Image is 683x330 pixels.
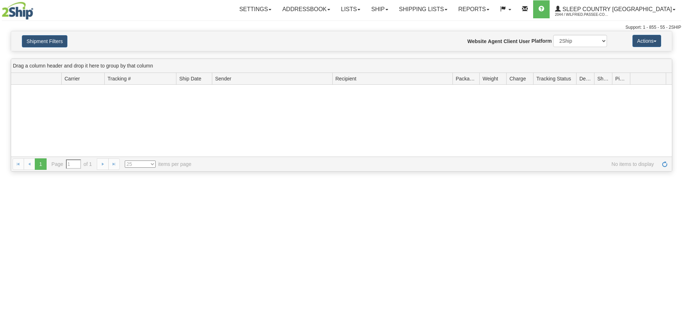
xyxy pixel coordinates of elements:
[488,38,502,45] label: Agent
[179,75,201,82] span: Ship Date
[336,75,356,82] span: Recipient
[536,75,571,82] span: Tracking Status
[468,38,487,45] label: Website
[615,75,627,82] span: Pickup Status
[52,159,92,169] span: Page of 1
[2,2,33,20] img: logo2044.jpg
[531,37,552,45] label: Platform
[550,0,681,18] a: Sleep Country [GEOGRAPHIC_DATA] 2044 / Wilfried.Passee-Coutrin
[659,158,670,170] a: Refresh
[519,38,530,45] label: User
[125,161,191,168] span: items per page
[234,0,277,18] a: Settings
[579,75,591,82] span: Delivery Status
[22,35,67,47] button: Shipment Filters
[336,0,366,18] a: Lists
[35,158,46,170] span: 1
[509,75,526,82] span: Charge
[561,6,672,12] span: Sleep Country [GEOGRAPHIC_DATA]
[277,0,336,18] a: Addressbook
[483,75,498,82] span: Weight
[503,38,517,45] label: Client
[11,59,672,73] div: grid grouping header
[555,11,609,18] span: 2044 / Wilfried.Passee-Coutrin
[201,161,654,168] span: No items to display
[453,0,495,18] a: Reports
[632,35,661,47] button: Actions
[456,75,476,82] span: Packages
[366,0,393,18] a: Ship
[597,75,609,82] span: Shipment Issues
[108,75,131,82] span: Tracking #
[65,75,80,82] span: Carrier
[215,75,231,82] span: Sender
[394,0,453,18] a: Shipping lists
[2,24,681,31] div: Support: 1 - 855 - 55 - 2SHIP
